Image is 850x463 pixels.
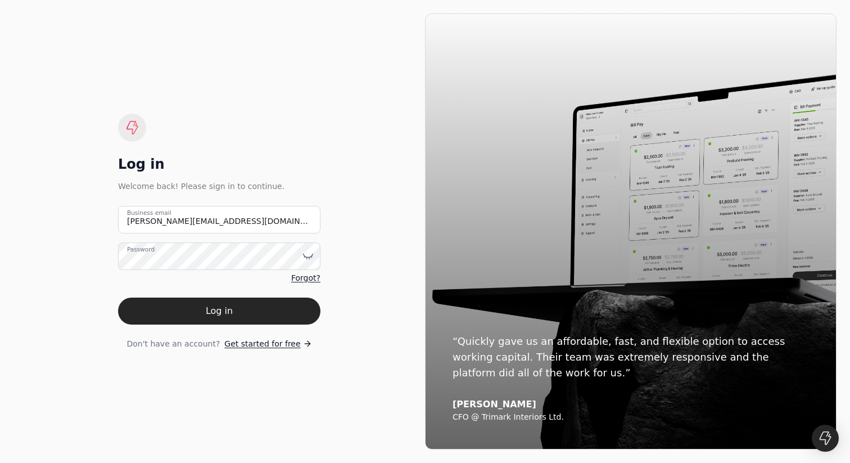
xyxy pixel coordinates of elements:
[224,338,300,350] span: Get started for free
[127,245,155,254] label: Password
[118,155,320,173] div: Log in
[812,425,839,452] div: Open Intercom Messenger
[127,208,171,217] label: Business email
[118,180,320,192] div: Welcome back! Please sign in to continue.
[453,399,809,410] div: [PERSON_NAME]
[453,412,809,422] div: CFO @ Trimark Interiors Ltd.
[291,272,320,284] a: Forgot?
[453,334,809,381] div: “Quickly gave us an affordable, fast, and flexible option to access working capital. Their team w...
[118,298,320,325] button: Log in
[224,338,311,350] a: Get started for free
[126,338,220,350] span: Don't have an account?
